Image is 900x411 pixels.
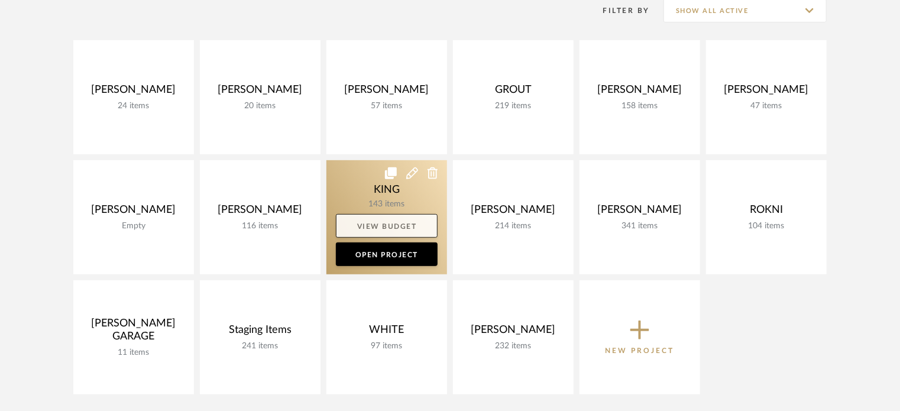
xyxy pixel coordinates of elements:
[209,341,311,351] div: 241 items
[580,280,700,394] button: New Project
[83,221,184,231] div: Empty
[716,203,817,221] div: ROKNI
[716,221,817,231] div: 104 items
[462,341,564,351] div: 232 items
[83,101,184,111] div: 24 items
[336,341,438,351] div: 97 items
[462,203,564,221] div: [PERSON_NAME]
[716,101,817,111] div: 47 items
[336,101,438,111] div: 57 items
[209,101,311,111] div: 20 items
[336,214,438,238] a: View Budget
[336,323,438,341] div: WHITE
[336,83,438,101] div: [PERSON_NAME]
[209,203,311,221] div: [PERSON_NAME]
[209,221,311,231] div: 116 items
[589,203,691,221] div: [PERSON_NAME]
[209,323,311,341] div: Staging Items
[606,345,675,357] p: New Project
[462,221,564,231] div: 214 items
[716,83,817,101] div: [PERSON_NAME]
[462,323,564,341] div: [PERSON_NAME]
[588,5,650,17] div: Filter By
[589,83,691,101] div: [PERSON_NAME]
[209,83,311,101] div: [PERSON_NAME]
[462,83,564,101] div: GROUT
[83,203,184,221] div: [PERSON_NAME]
[589,101,691,111] div: 158 items
[83,317,184,348] div: [PERSON_NAME] GARAGE
[83,83,184,101] div: [PERSON_NAME]
[589,221,691,231] div: 341 items
[336,242,438,266] a: Open Project
[462,101,564,111] div: 219 items
[83,348,184,358] div: 11 items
